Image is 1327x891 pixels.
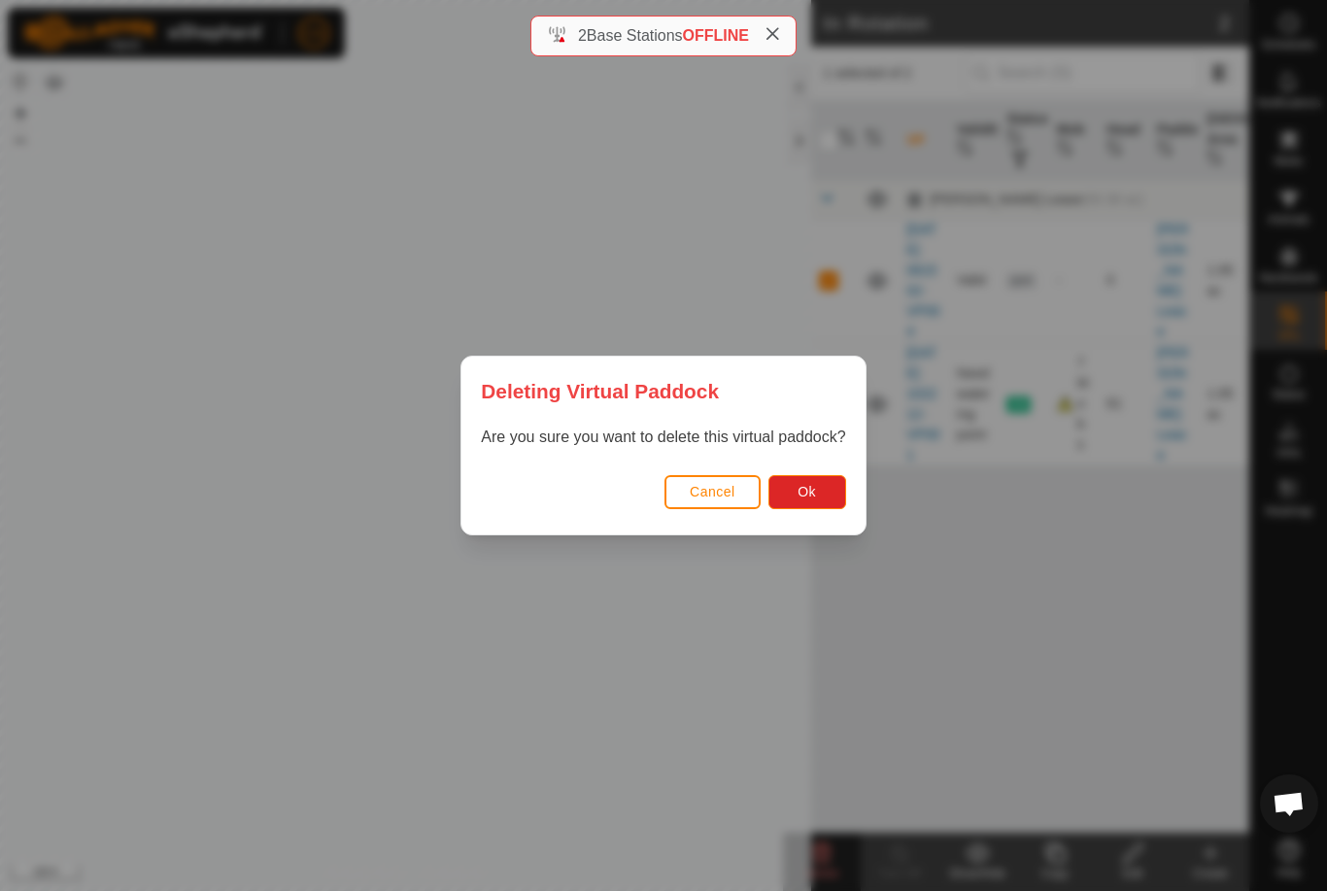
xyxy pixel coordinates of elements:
[690,484,735,499] span: Cancel
[768,475,846,509] button: Ok
[481,376,719,406] span: Deleting Virtual Paddock
[798,484,816,499] span: Ok
[587,27,683,44] span: Base Stations
[578,27,587,44] span: 2
[1260,774,1318,833] div: Open chat
[683,27,749,44] span: OFFLINE
[664,475,761,509] button: Cancel
[481,426,845,449] p: Are you sure you want to delete this virtual paddock?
